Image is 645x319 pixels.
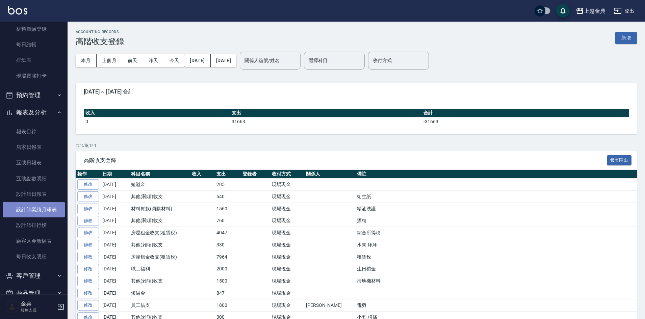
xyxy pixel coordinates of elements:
td: 1800 [215,299,241,311]
td: 水果 拜拜 [355,239,637,251]
td: 其他(雜項)收支 [129,239,190,251]
td: 847 [215,287,241,299]
button: [DATE] [211,54,236,67]
th: 支出 [215,170,241,179]
button: [DATE] [184,54,210,67]
td: 現場現金 [270,203,304,215]
td: 現場現金 [270,179,304,191]
td: 現場現金 [270,299,304,311]
a: 店家日報表 [3,139,65,155]
th: 合計 [422,109,629,117]
td: [DATE] [101,275,129,287]
button: 上個月 [97,54,122,67]
td: 員工借支 [129,299,190,311]
button: 商品管理 [3,285,65,302]
td: 職工福利 [129,263,190,275]
td: 精油洗護 [355,203,637,215]
a: 新增 [615,34,637,41]
td: 現場現金 [270,215,304,227]
th: 關係人 [304,170,355,179]
button: 昨天 [143,54,164,67]
td: 4047 [215,227,241,239]
a: 修改 [77,216,99,226]
a: 修改 [77,191,99,202]
td: 房屋租金收支(租賃稅) [129,227,190,239]
td: 現場現金 [270,263,304,275]
h2: ACCOUNTING RECORDS [76,30,124,34]
td: 電剪 [355,299,637,311]
img: Person [5,300,19,314]
td: 31663 [230,117,422,126]
td: 材料貨款(員購材料) [129,203,190,215]
td: [DATE] [101,191,129,203]
button: 預約管理 [3,86,65,104]
td: 其他(雜項)收支 [129,191,190,203]
a: 設計師日報表 [3,186,65,202]
a: 現場電腦打卡 [3,68,65,84]
td: 2000 [215,263,241,275]
td: 現場現金 [270,239,304,251]
td: [DATE] [101,215,129,227]
span: [DATE] ~ [DATE] 合計 [84,88,629,95]
h3: 高階收支登錄 [76,37,124,46]
th: 操作 [76,170,101,179]
th: 收付方式 [270,170,304,179]
a: 修改 [77,276,99,286]
a: 修改 [77,300,99,311]
th: 科目名稱 [129,170,190,179]
td: 衛生紙 [355,191,637,203]
a: 報表匯出 [607,157,632,163]
td: -31663 [422,117,629,126]
td: [DATE] [101,227,129,239]
td: [DATE] [101,179,129,191]
td: [DATE] [101,299,129,311]
td: [DATE] [101,263,129,275]
img: Logo [8,6,27,15]
a: 修改 [77,252,99,262]
a: 互助日報表 [3,155,65,170]
td: 現場現金 [270,191,304,203]
h5: 金典 [21,300,55,307]
td: 1560 [215,203,241,215]
a: 互助點數明細 [3,171,65,186]
a: 修改 [77,179,99,190]
a: 修改 [77,288,99,298]
a: 修改 [77,240,99,250]
div: 上越金典 [584,7,605,15]
p: 共 15 筆, 1 / 1 [76,142,637,149]
th: 備註 [355,170,637,179]
button: 客戶管理 [3,267,65,285]
td: 285 [215,179,241,191]
span: 高階收支登錄 [84,157,607,164]
button: 報表匯出 [607,155,632,166]
td: 760 [215,215,241,227]
td: [DATE] [101,287,129,299]
button: 報表及分析 [3,104,65,121]
a: 設計師業績月報表 [3,202,65,217]
td: 330 [215,239,241,251]
td: 540 [215,191,241,203]
td: [DATE] [101,239,129,251]
a: 修改 [77,204,99,214]
td: 現場現金 [270,287,304,299]
td: [DATE] [101,203,129,215]
td: 生日禮金 [355,263,637,275]
th: 收入 [190,170,215,179]
td: 租賃稅 [355,251,637,263]
td: 現場現金 [270,251,304,263]
button: 今天 [164,54,185,67]
a: 排班表 [3,52,65,68]
td: 其他(雜項)收支 [129,275,190,287]
button: 本月 [76,54,97,67]
td: [PERSON_NAME] [304,299,355,311]
a: 報表目錄 [3,124,65,139]
a: 每日收支明細 [3,249,65,264]
th: 登錄者 [241,170,270,179]
button: 前天 [122,54,143,67]
a: 修改 [77,228,99,238]
th: 日期 [101,170,129,179]
th: 收入 [84,109,230,117]
td: 0 [84,117,230,126]
td: [DATE] [101,251,129,263]
a: 材料自購登錄 [3,21,65,37]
